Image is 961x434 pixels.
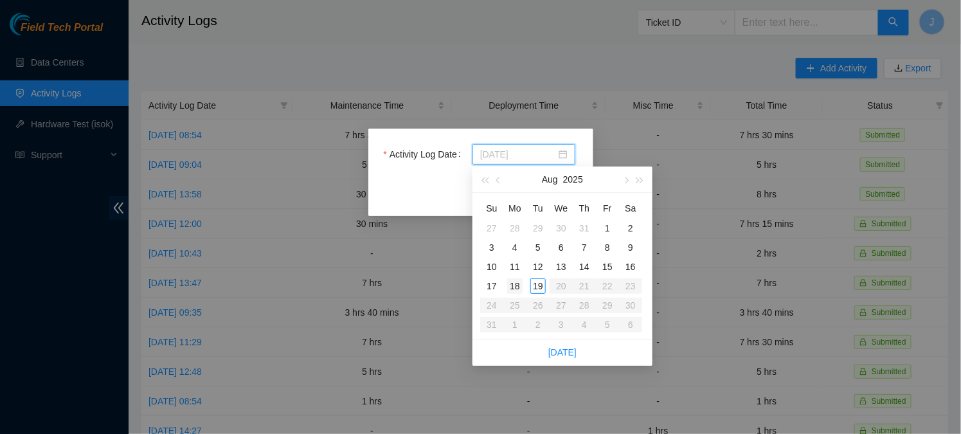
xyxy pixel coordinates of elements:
td: 2025-08-06 [550,238,573,257]
div: 28 [507,221,523,236]
td: 2025-08-07 [573,238,596,257]
div: 27 [484,221,499,236]
td: 2025-08-05 [526,238,550,257]
td: 2025-08-13 [550,257,573,276]
td: 2025-08-16 [619,257,642,276]
td: 2025-08-09 [619,238,642,257]
td: 2025-07-29 [526,219,550,238]
td: 2025-08-10 [480,257,503,276]
td: 2025-08-14 [573,257,596,276]
button: Aug [542,167,558,192]
td: 2025-08-19 [526,276,550,296]
td: 2025-08-15 [596,257,619,276]
th: Su [480,198,503,219]
div: 11 [507,259,523,275]
button: 2025 [563,167,583,192]
div: 12 [530,259,546,275]
div: 30 [553,221,569,236]
td: 2025-08-11 [503,257,526,276]
td: 2025-07-28 [503,219,526,238]
th: Sa [619,198,642,219]
th: We [550,198,573,219]
div: 6 [553,240,569,255]
div: 14 [577,259,592,275]
td: 2025-08-17 [480,276,503,296]
div: 7 [577,240,592,255]
td: 2025-08-01 [596,219,619,238]
div: 16 [623,259,638,275]
div: 19 [530,278,546,294]
div: 8 [600,240,615,255]
th: Fr [596,198,619,219]
div: 3 [484,240,499,255]
th: Th [573,198,596,219]
div: 2 [623,221,638,236]
div: 18 [507,278,523,294]
div: 4 [507,240,523,255]
td: 2025-08-12 [526,257,550,276]
div: 31 [577,221,592,236]
div: 13 [553,259,569,275]
td: 2025-08-08 [596,238,619,257]
div: 10 [484,259,499,275]
td: 2025-08-04 [503,238,526,257]
td: 2025-07-31 [573,219,596,238]
div: 5 [530,240,546,255]
td: 2025-08-02 [619,219,642,238]
div: 29 [530,221,546,236]
td: 2025-07-27 [480,219,503,238]
a: [DATE] [548,347,577,357]
th: Tu [526,198,550,219]
label: Activity Log Date [384,144,466,165]
th: Mo [503,198,526,219]
div: 17 [484,278,499,294]
div: 15 [600,259,615,275]
div: 9 [623,240,638,255]
td: 2025-07-30 [550,219,573,238]
input: Activity Log Date [480,147,556,161]
td: 2025-08-18 [503,276,526,296]
td: 2025-08-03 [480,238,503,257]
div: 1 [600,221,615,236]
